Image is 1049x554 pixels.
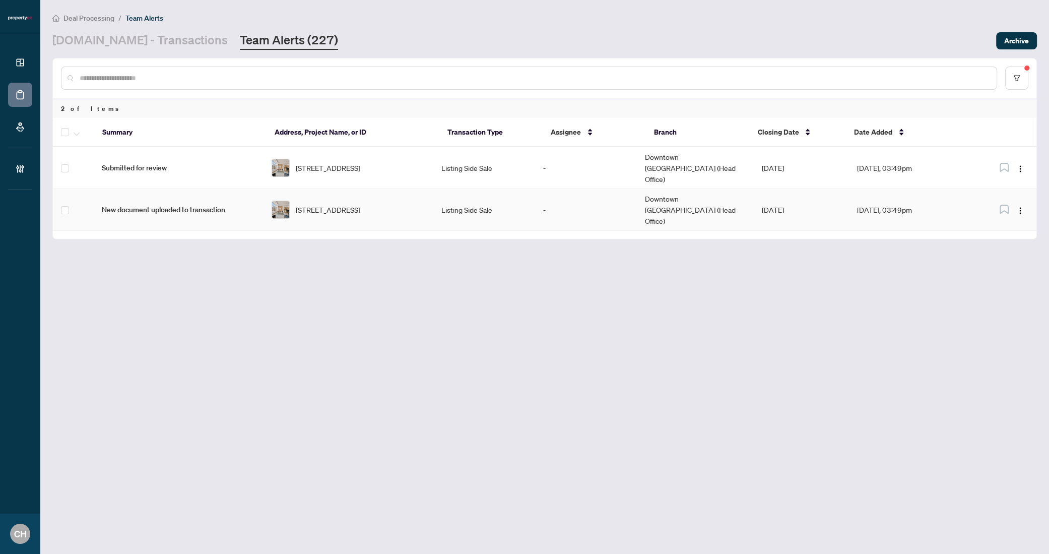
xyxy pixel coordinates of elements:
[1009,519,1039,549] button: Open asap
[1016,207,1024,215] img: Logo
[52,32,228,50] a: [DOMAIN_NAME] - Transactions
[240,32,338,50] a: Team Alerts (227)
[267,118,439,147] th: Address, Project Name, or ID
[433,189,535,231] td: Listing Side Sale
[439,118,543,147] th: Transaction Type
[433,147,535,189] td: Listing Side Sale
[535,147,637,189] td: -
[846,118,970,147] th: Date Added
[272,201,289,218] img: thumbnail-img
[14,527,27,541] span: CH
[996,32,1037,49] button: Archive
[849,189,971,231] td: [DATE], 03:49pm
[1012,202,1028,218] button: Logo
[296,162,360,173] span: [STREET_ADDRESS]
[125,14,163,23] span: Team Alerts
[52,15,59,22] span: home
[118,12,121,24] li: /
[102,162,255,173] span: Submitted for review
[1016,165,1024,173] img: Logo
[749,118,846,147] th: Closing Date
[1005,67,1028,90] button: filter
[53,99,1036,118] div: 2 of Items
[1004,33,1029,49] span: Archive
[754,147,849,189] td: [DATE]
[551,127,581,138] span: Assignee
[543,118,646,147] th: Assignee
[646,118,749,147] th: Branch
[849,147,971,189] td: [DATE], 03:49pm
[757,127,799,138] span: Closing Date
[102,204,255,215] span: New document uploaded to transaction
[8,15,32,21] img: logo
[296,204,360,215] span: [STREET_ADDRESS]
[272,159,289,176] img: thumbnail-img
[637,189,754,231] td: Downtown [GEOGRAPHIC_DATA] (Head Office)
[854,127,892,138] span: Date Added
[94,118,267,147] th: Summary
[535,189,637,231] td: -
[637,147,754,189] td: Downtown [GEOGRAPHIC_DATA] (Head Office)
[1012,160,1028,176] button: Logo
[63,14,114,23] span: Deal Processing
[1013,75,1020,82] span: filter
[754,189,849,231] td: [DATE]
